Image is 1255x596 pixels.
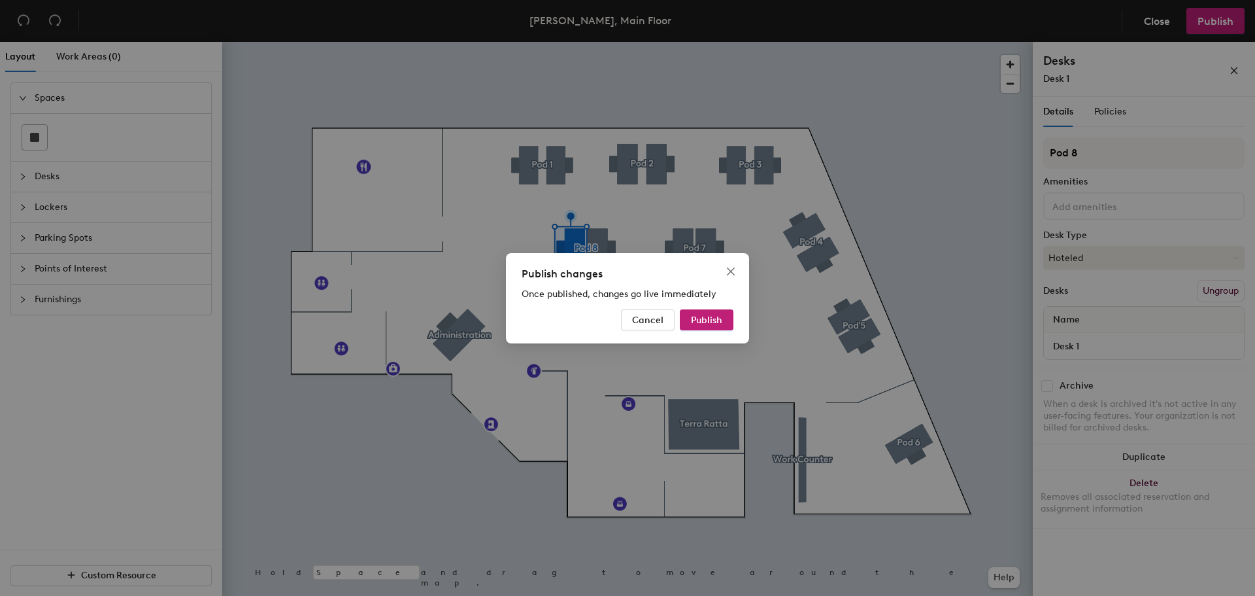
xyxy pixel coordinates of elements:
[726,266,736,277] span: close
[680,309,733,330] button: Publish
[720,266,741,277] span: Close
[691,314,722,325] span: Publish
[522,289,716,300] span: Once published, changes go live immediately
[522,266,733,282] div: Publish changes
[720,261,741,282] button: Close
[632,314,663,325] span: Cancel
[621,309,675,330] button: Cancel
